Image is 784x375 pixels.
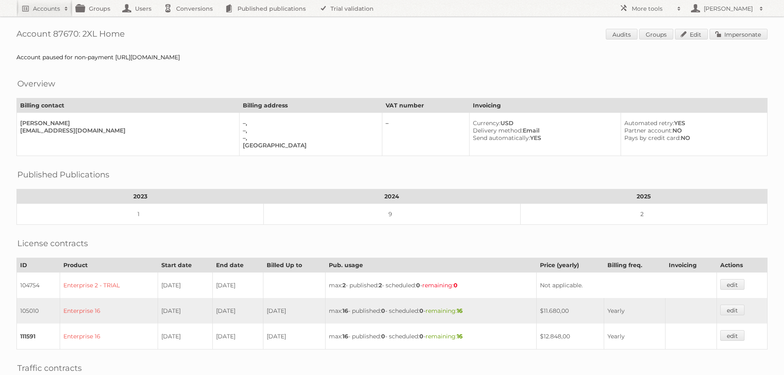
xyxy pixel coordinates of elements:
h1: Account 87670: 2XL Home [16,29,768,41]
td: [DATE] [263,324,326,349]
th: Invoicing [665,258,717,273]
th: Price (yearly) [536,258,604,273]
td: 1 [17,204,264,225]
td: 2 [520,204,767,225]
td: 105010 [17,298,60,324]
th: VAT number [382,98,469,113]
h2: Published Publications [17,168,109,181]
a: edit [720,305,744,315]
td: Enterprise 16 [60,324,158,349]
div: –, [243,119,375,127]
strong: 16 [457,333,463,340]
span: Send automatically: [473,134,530,142]
span: remaining: [422,282,458,289]
div: [PERSON_NAME] [20,119,233,127]
span: Currency: [473,119,500,127]
div: USD [473,119,614,127]
th: 2024 [264,189,521,204]
span: remaining: [426,307,463,314]
td: Yearly [604,298,665,324]
td: max: - published: - scheduled: - [326,273,537,298]
strong: 16 [457,307,463,314]
th: Billed Up to [263,258,326,273]
a: Impersonate [710,29,768,40]
strong: 2 [379,282,382,289]
div: YES [473,134,614,142]
td: [DATE] [213,298,263,324]
td: [DATE] [213,273,263,298]
span: Pays by credit card: [624,134,681,142]
td: Enterprise 16 [60,298,158,324]
td: [DATE] [158,324,212,349]
div: [GEOGRAPHIC_DATA] [243,142,375,149]
strong: 16 [342,307,348,314]
th: Billing address [240,98,382,113]
strong: 0 [419,333,423,340]
th: Pub. usage [326,258,537,273]
td: Not applicable. [536,273,717,298]
div: [EMAIL_ADDRESS][DOMAIN_NAME] [20,127,233,134]
th: Start date [158,258,212,273]
strong: 0 [381,307,385,314]
td: [DATE] [213,324,263,349]
th: Product [60,258,158,273]
th: Actions [717,258,767,273]
div: YES [624,119,761,127]
a: Audits [606,29,637,40]
a: edit [720,279,744,290]
td: Yearly [604,324,665,349]
div: NO [624,134,761,142]
td: [DATE] [158,273,212,298]
td: 104754 [17,273,60,298]
td: Enterprise 2 - TRIAL [60,273,158,298]
td: [DATE] [263,298,326,324]
a: Groups [639,29,673,40]
a: edit [720,330,744,341]
span: remaining: [426,333,463,340]
div: –, [243,127,375,134]
td: $11.680,00 [536,298,604,324]
h2: Traffic contracts [17,362,82,374]
div: NO [624,127,761,134]
h2: Overview [17,77,55,90]
td: [DATE] [158,298,212,324]
span: Automated retry: [624,119,674,127]
td: max: - published: - scheduled: - [326,324,537,349]
span: Delivery method: [473,127,523,134]
th: Invoicing [469,98,767,113]
td: max: - published: - scheduled: - [326,298,537,324]
div: –, [243,134,375,142]
h2: Accounts [33,5,60,13]
th: End date [213,258,263,273]
strong: 0 [419,307,423,314]
th: 2023 [17,189,264,204]
h2: License contracts [17,237,88,249]
td: $12.848,00 [536,324,604,349]
th: Billing contact [17,98,240,113]
div: Account paused for non-payment [URL][DOMAIN_NAME] [16,54,768,61]
h2: [PERSON_NAME] [702,5,755,13]
td: 111591 [17,324,60,349]
strong: 0 [381,333,385,340]
th: Billing freq. [604,258,665,273]
strong: 16 [342,333,348,340]
th: ID [17,258,60,273]
strong: 0 [416,282,420,289]
strong: 2 [342,282,346,289]
strong: 0 [454,282,458,289]
h2: More tools [632,5,673,13]
td: – [382,113,469,156]
td: 9 [264,204,521,225]
div: Email [473,127,614,134]
span: Partner account: [624,127,672,134]
a: Edit [675,29,708,40]
th: 2025 [520,189,767,204]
